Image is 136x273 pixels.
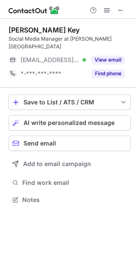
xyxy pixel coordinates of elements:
[9,136,131,151] button: Send email
[9,95,131,110] button: save-profile-one-click
[21,56,80,64] span: [EMAIL_ADDRESS][DOMAIN_NAME]
[9,177,131,189] button: Find work email
[9,115,131,131] button: AI write personalized message
[9,194,131,206] button: Notes
[22,196,127,204] span: Notes
[22,179,127,187] span: Find work email
[9,35,131,50] div: Social Media Manager at [PERSON_NAME][GEOGRAPHIC_DATA]
[23,160,91,167] span: Add to email campaign
[9,156,131,172] button: Add to email campaign
[91,69,125,78] button: Reveal Button
[24,119,115,126] span: AI write personalized message
[24,99,116,106] div: Save to List / ATS / CRM
[24,140,56,147] span: Send email
[9,5,60,15] img: ContactOut v5.3.10
[91,56,125,64] button: Reveal Button
[9,26,80,34] div: [PERSON_NAME] Key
